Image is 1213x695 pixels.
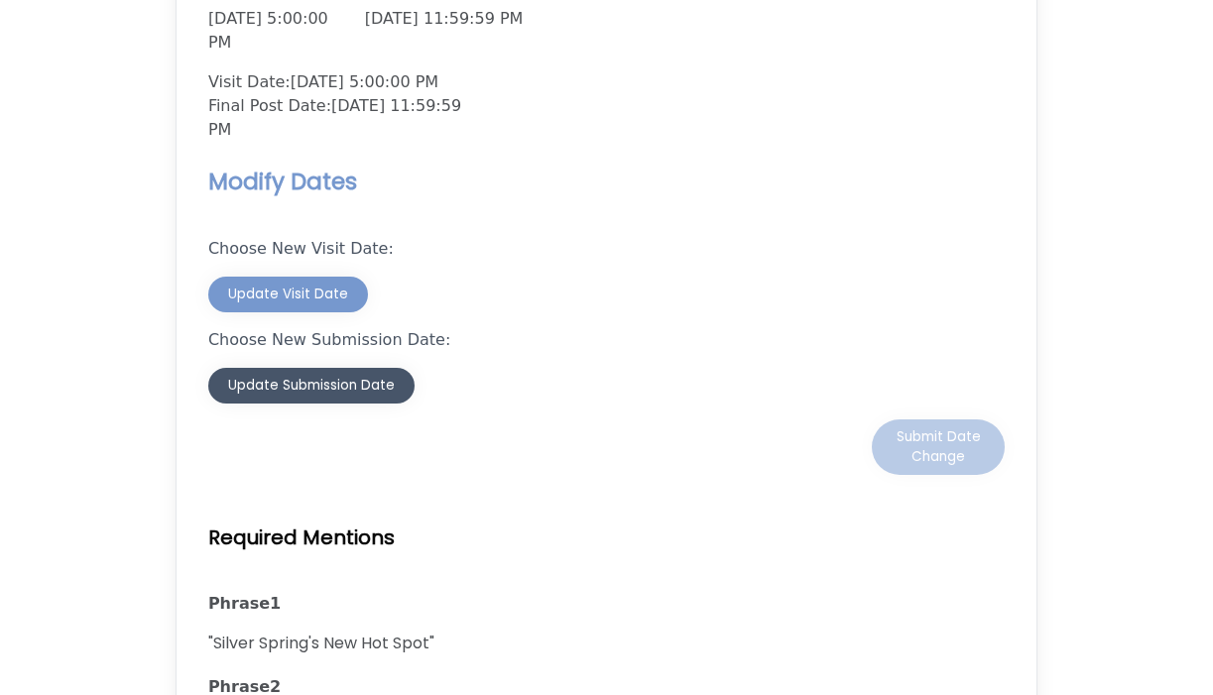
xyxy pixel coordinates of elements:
p: [DATE] 5:00:00 PM [208,7,341,55]
div: Phrase 1 [208,592,1005,616]
div: Update Visit Date [228,285,348,304]
p: Choose New Visit Date: [208,237,1005,261]
p: [DATE] 11:59:59 PM [365,7,764,31]
button: Update Visit Date [208,277,368,312]
div: Update Submission Date [228,376,395,396]
p: Choose New Submission Date: [208,328,1005,352]
div: Submit Date Change [892,427,985,467]
p: Final Post Date: [DATE] 11:59:59 PM [208,94,463,142]
button: Submit Date Change [872,419,1005,475]
h3: Modify Dates [208,166,1005,197]
h2: Required Mentions [208,522,1005,552]
p: Visit Date: [DATE] 5:00:00 PM [208,70,463,94]
button: Update Submission Date [208,368,415,404]
div: " Silver Spring's New Hot Spot " [208,632,1005,655]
